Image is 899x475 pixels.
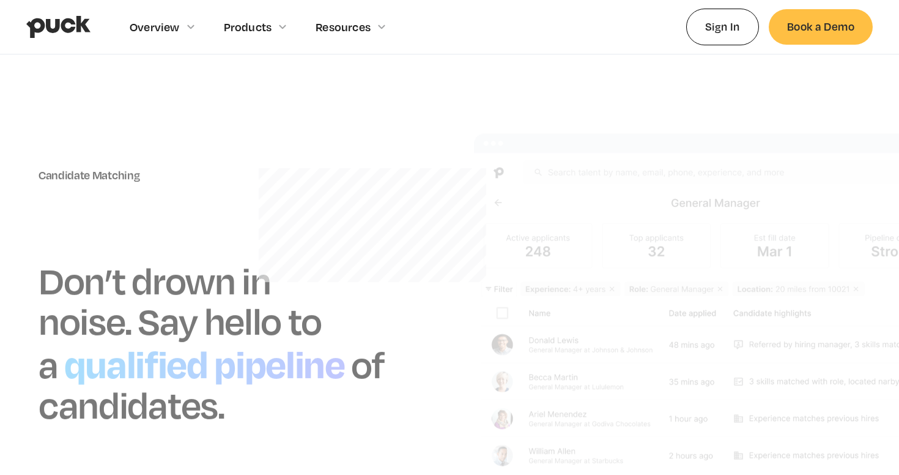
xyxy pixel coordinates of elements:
h1: qualified pipeline [58,336,351,389]
a: Book a Demo [769,9,873,44]
div: Resources [316,20,371,34]
h1: Don’t drown in noise. Say hello to a [39,257,322,387]
h1: of candidates. [39,341,385,427]
div: Products [224,20,272,34]
div: Overview [130,20,180,34]
a: Sign In [686,9,759,45]
div: Candidate Matching [39,168,425,182]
